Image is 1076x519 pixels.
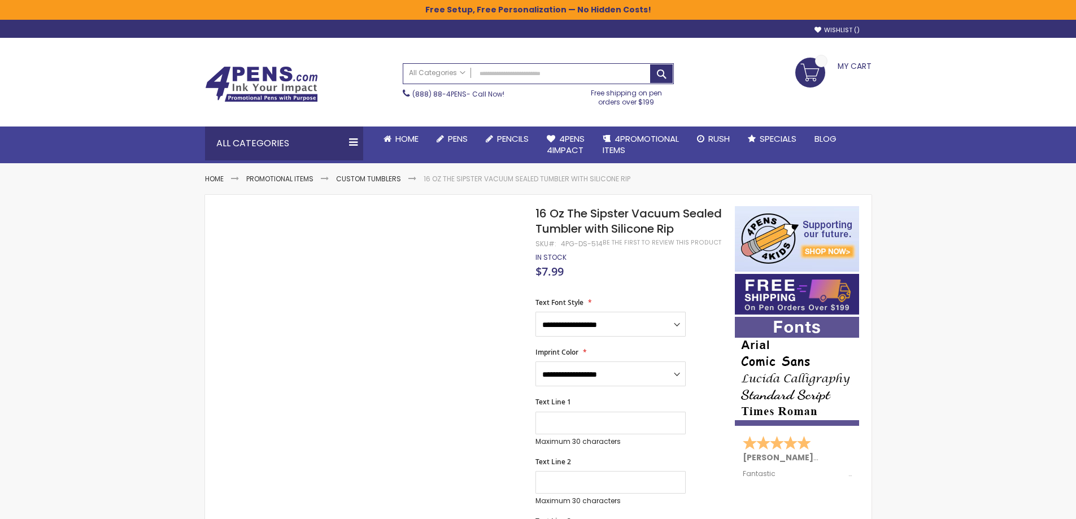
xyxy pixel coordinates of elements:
[814,133,837,145] span: Blog
[403,64,471,82] a: All Categories
[205,174,224,184] a: Home
[538,127,594,163] a: 4Pens4impact
[428,127,477,151] a: Pens
[535,252,567,262] span: In stock
[395,133,419,145] span: Home
[735,317,859,426] img: font-personalization-examples
[805,127,846,151] a: Blog
[535,206,722,237] span: 16 Oz The Sipster Vacuum Sealed Tumbler with Silicone Rip
[535,437,686,446] p: Maximum 30 characters
[336,174,401,184] a: Custom Tumblers
[535,496,686,505] p: Maximum 30 characters
[409,68,465,77] span: All Categories
[246,174,313,184] a: Promotional Items
[448,133,468,145] span: Pens
[739,127,805,151] a: Specials
[579,84,674,107] div: Free shipping on pen orders over $199
[547,133,585,156] span: 4Pens 4impact
[561,239,603,248] div: 4PG-DS-514
[477,127,538,151] a: Pencils
[688,127,739,151] a: Rush
[412,89,467,99] a: (888) 88-4PENS
[535,298,583,307] span: Text Font Style
[743,452,817,463] span: [PERSON_NAME]
[535,253,567,262] div: Availability
[760,133,796,145] span: Specials
[603,133,679,156] span: 4PROMOTIONAL ITEMS
[594,127,688,163] a: 4PROMOTIONALITEMS
[735,274,859,315] img: Free shipping on orders over $199
[743,470,852,478] div: Fantastic
[205,127,363,160] div: All Categories
[424,175,630,184] li: 16 Oz The Sipster Vacuum Sealed Tumbler with Silicone Rip
[205,66,318,102] img: 4Pens Custom Pens and Promotional Products
[497,133,529,145] span: Pencils
[535,239,556,248] strong: SKU
[708,133,730,145] span: Rush
[535,457,571,466] span: Text Line 2
[535,397,571,407] span: Text Line 1
[814,26,860,34] a: Wishlist
[535,264,564,279] span: $7.99
[603,238,721,247] a: Be the first to review this product
[735,206,859,272] img: 4pens 4 kids
[535,347,578,357] span: Imprint Color
[412,89,504,99] span: - Call Now!
[374,127,428,151] a: Home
